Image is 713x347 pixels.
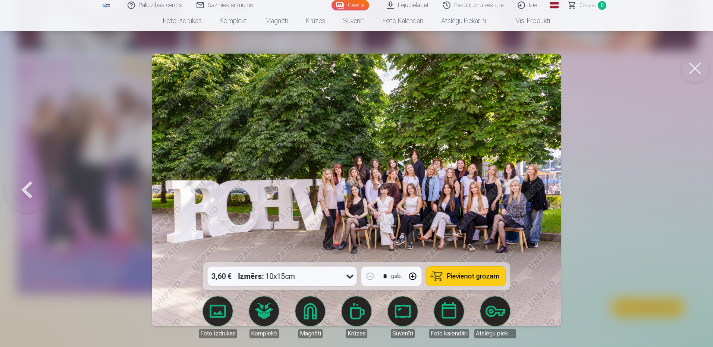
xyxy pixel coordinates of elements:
div: 10x15cm [238,267,295,286]
a: Krūzes [297,10,334,31]
a: Foto kalendāri [374,10,432,31]
img: /fa1 [102,3,110,7]
a: Visi produkti [495,10,559,31]
button: Pievienot grozam [426,267,506,286]
div: 3,60 € [208,267,235,286]
span: Grozs [579,1,595,10]
strong: Izmērs : [238,271,264,281]
a: Suvenīri [334,10,374,31]
a: Magnēti [257,10,297,31]
div: gab. [391,272,402,281]
a: Foto izdrukas [154,10,211,31]
span: 0 [598,1,606,10]
a: Atslēgu piekariņi [432,10,495,31]
a: Komplekti [211,10,257,31]
span: Pievienot grozam [447,273,500,280]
